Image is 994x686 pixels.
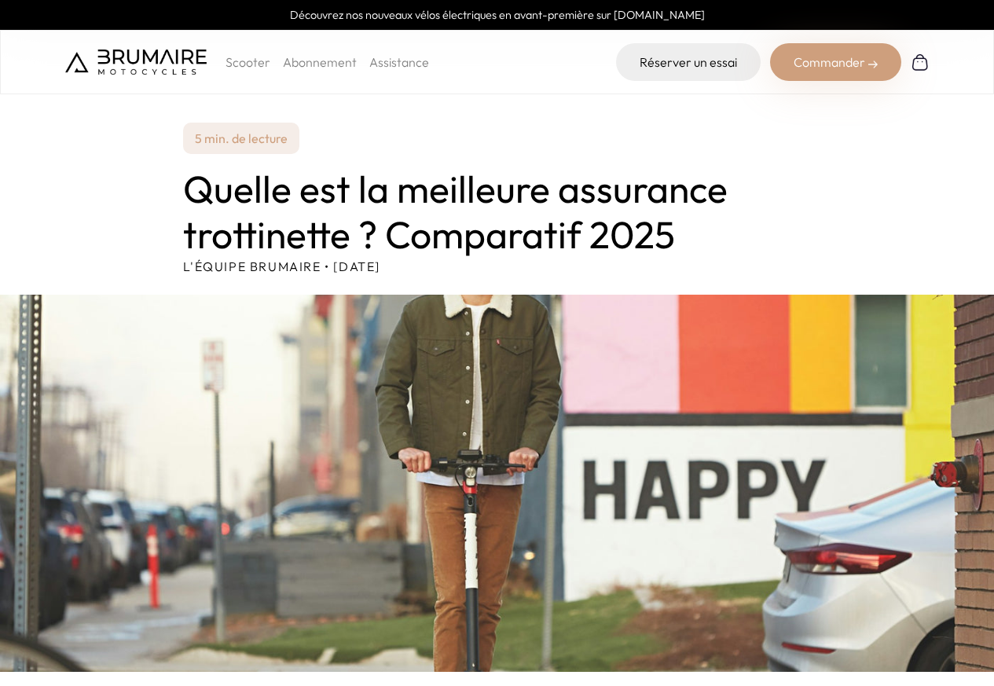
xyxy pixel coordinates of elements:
[183,123,299,154] p: 5 min. de lecture
[183,167,812,257] h1: Quelle est la meilleure assurance trottinette ? Comparatif 2025
[226,53,270,72] p: Scooter
[770,43,901,81] div: Commander
[868,60,878,69] img: right-arrow-2.png
[183,257,812,276] p: L'équipe Brumaire • [DATE]
[65,50,207,75] img: Brumaire Motocycles
[911,53,930,72] img: Panier
[616,43,761,81] a: Réserver un essai
[283,54,357,70] a: Abonnement
[369,54,429,70] a: Assistance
